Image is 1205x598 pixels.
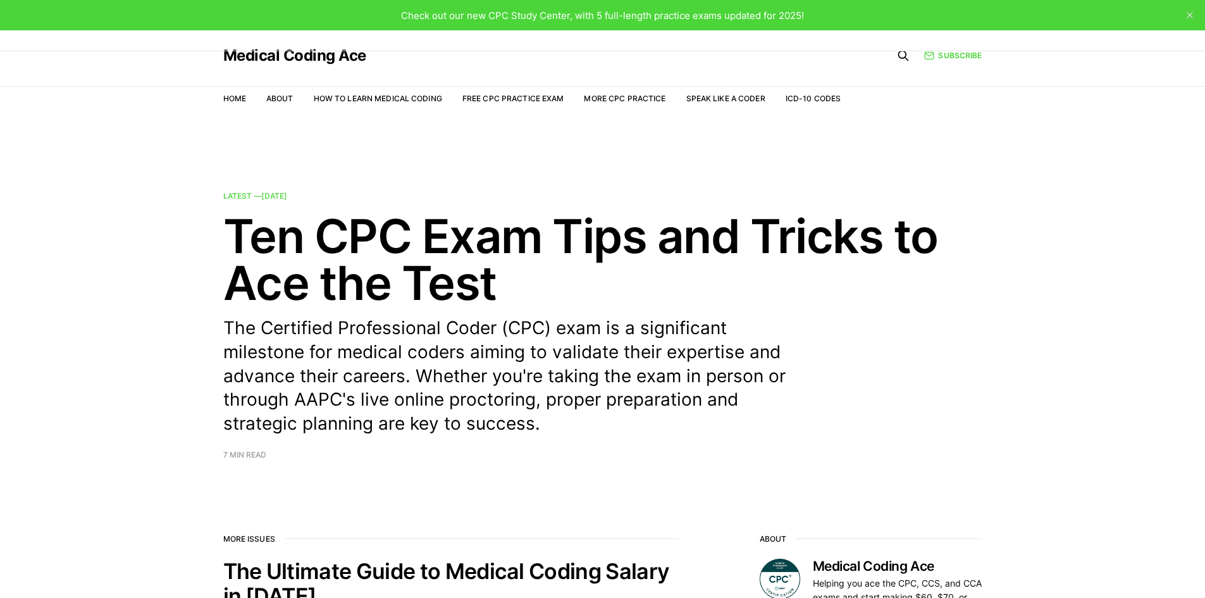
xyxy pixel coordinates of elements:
a: Free CPC Practice Exam [462,94,564,103]
a: Medical Coding Ace [223,48,366,63]
p: The Certified Professional Coder (CPC) exam is a significant milestone for medical coders aiming ... [223,316,805,436]
a: Home [223,94,246,103]
h3: Medical Coding Ace [813,559,982,574]
span: 7 min read [223,451,266,459]
span: Latest — [223,191,287,201]
h2: About [760,535,982,544]
h2: More issues [223,535,679,544]
a: ICD-10 Codes [786,94,841,103]
a: More CPC Practice [584,94,665,103]
iframe: portal-trigger [999,536,1205,598]
a: About [266,94,294,103]
h2: Ten CPC Exam Tips and Tricks to Ace the Test [223,213,982,306]
time: [DATE] [261,191,287,201]
a: Subscribe [924,49,982,61]
a: How to Learn Medical Coding [314,94,442,103]
span: Check out our new CPC Study Center, with 5 full-length practice exams updated for 2025! [401,9,804,22]
a: Latest —[DATE] Ten CPC Exam Tips and Tricks to Ace the Test The Certified Professional Coder (CPC... [223,192,982,459]
a: Speak Like a Coder [686,94,765,103]
button: close [1180,5,1200,25]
